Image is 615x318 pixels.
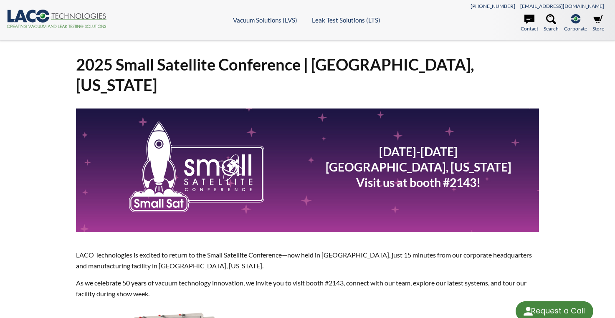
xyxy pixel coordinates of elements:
a: [PHONE_NUMBER] [471,3,515,9]
p: LACO Technologies is excited to return to the Small Satellite Conference—now held in [GEOGRAPHIC_... [76,250,539,271]
img: SmallSat_logo_-_white.svg [128,121,266,213]
a: Contact [521,14,538,33]
a: [EMAIL_ADDRESS][DOMAIN_NAME] [520,3,604,9]
a: Leak Test Solutions (LTS) [312,16,380,24]
h2: [DATE]-[DATE] [GEOGRAPHIC_DATA], [US_STATE] Visit us at booth #2143! [311,144,526,190]
a: Vacuum Solutions (LVS) [233,16,297,24]
h1: 2025 Small Satellite Conference | [GEOGRAPHIC_DATA], [US_STATE] [76,54,539,96]
span: Corporate [564,25,587,33]
a: Search [544,14,559,33]
a: Store [592,14,604,33]
img: round button [521,305,535,318]
p: As we celebrate 50 years of vacuum technology innovation, we invite you to visit booth #2143, con... [76,278,539,299]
